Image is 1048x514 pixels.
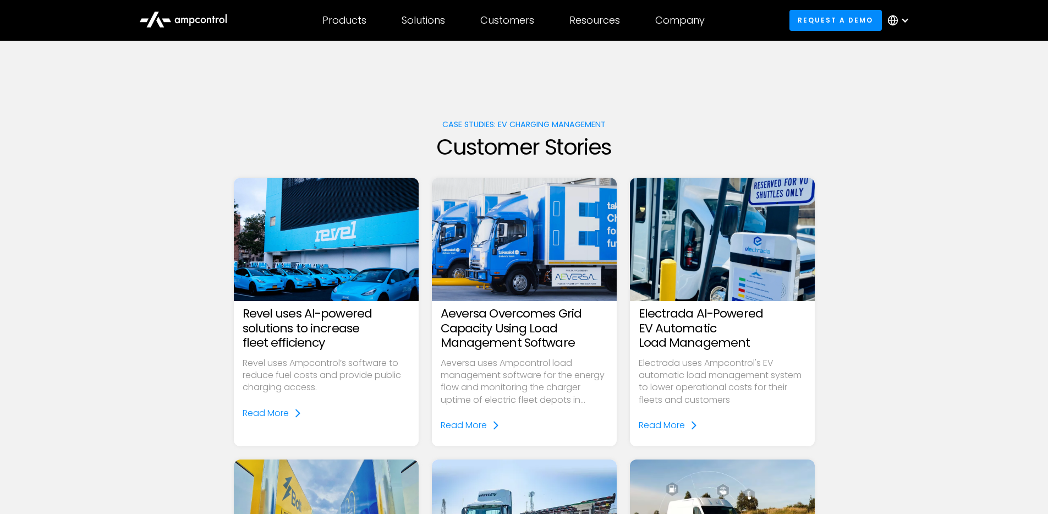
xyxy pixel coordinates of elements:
[243,407,302,419] a: Read More
[569,14,620,26] div: Resources
[639,357,806,407] p: Electrada uses Ampcontrol's EV automatic load management system to lower operational costs for th...
[655,14,705,26] div: Company
[234,120,815,129] h1: Case Studies: EV charging management
[322,14,366,26] div: Products
[402,14,445,26] div: Solutions
[639,307,806,350] h3: Electrada AI-Powered EV Automatic Load Management
[639,419,698,431] a: Read More
[441,307,608,350] h3: Aeversa Overcomes Grid Capacity Using Load Management Software
[441,419,487,431] div: Read More
[234,134,815,160] h2: Customer Stories
[480,14,534,26] div: Customers
[243,357,410,394] p: Revel uses Ampcontrol’s software to reduce fuel costs and provide public charging access.
[243,307,410,350] h3: Revel uses AI-powered solutions to increase fleet efficiency
[441,419,500,431] a: Read More
[441,357,608,407] p: Aeversa uses Ampcontrol load management software for the energy flow and monitoring the charger u...
[789,10,882,30] a: Request a demo
[243,407,289,419] div: Read More
[639,419,685,431] div: Read More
